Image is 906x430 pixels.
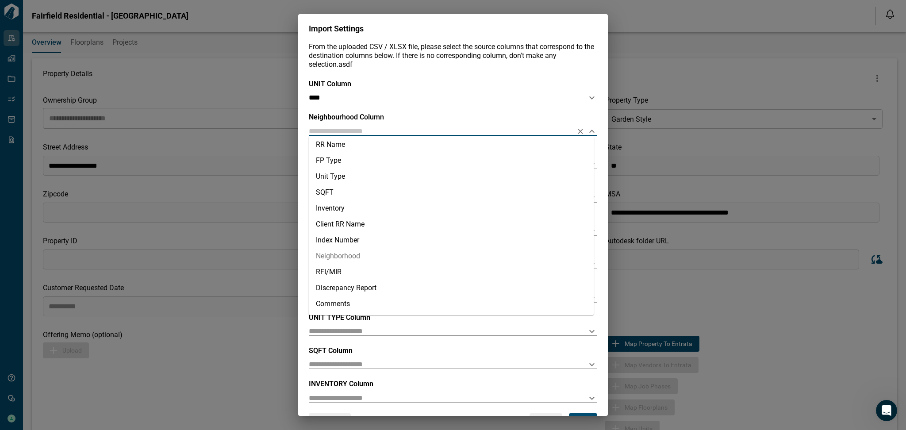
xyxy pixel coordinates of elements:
span: Import Settings [309,24,364,33]
button: Open [586,392,598,404]
span: UNIT Column [309,80,351,88]
button: Open [586,92,598,104]
button: Close [586,125,598,138]
span: Neighbourhood Column [309,113,384,121]
span: From the uploaded CSV / XLSX file, please select the source columns that correspond to the destin... [309,42,594,69]
li: Discrepancy Report [309,280,594,296]
span: UNIT TYPE Column [309,313,370,322]
button: Open [586,358,598,371]
li: Comments [309,296,594,312]
li: Neighborhood [309,248,594,264]
li: Unit Type [309,169,594,184]
iframe: Intercom live chat [876,400,897,421]
button: Open [586,325,598,338]
span: INVENTORY Column [309,380,373,388]
li: FP Type [309,153,594,169]
li: SQFT [309,184,594,200]
button: Clear [574,125,587,138]
li: Inventory [309,200,594,216]
li: Client RR Name [309,216,594,232]
li: RR Name [309,137,594,153]
span: SQFT Column [309,346,353,355]
li: RFI/MIR [309,264,594,280]
li: Index Number [309,232,594,248]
